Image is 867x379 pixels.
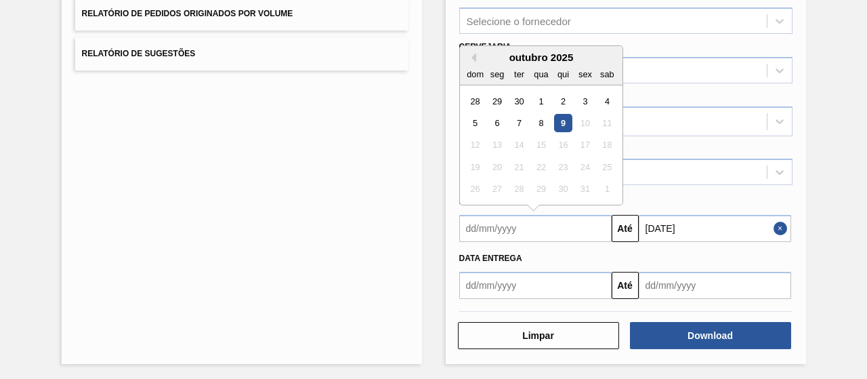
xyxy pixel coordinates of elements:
div: Choose segunda-feira, 6 de outubro de 2025 [488,114,506,132]
div: Not available sexta-feira, 17 de outubro de 2025 [576,136,594,155]
div: Not available quinta-feira, 23 de outubro de 2025 [553,158,572,176]
span: Relatório de Pedidos Originados por Volume [82,9,293,18]
div: Choose quarta-feira, 1 de outubro de 2025 [532,92,550,111]
div: Not available segunda-feira, 27 de outubro de 2025 [488,180,506,199]
div: Not available sexta-feira, 31 de outubro de 2025 [576,180,594,199]
div: Choose quinta-feira, 2 de outubro de 2025 [553,92,572,111]
div: Not available segunda-feira, 13 de outubro de 2025 [488,136,506,155]
input: dd/mm/yyyy [639,215,791,242]
div: Not available terça-feira, 14 de outubro de 2025 [509,136,528,155]
button: Até [612,272,639,299]
button: Até [612,215,639,242]
div: seg [488,65,506,83]
button: Previous Month [467,53,476,62]
label: Cervejaria [459,42,511,52]
button: Relatório de Sugestões [75,37,408,71]
div: Choose domingo, 5 de outubro de 2025 [466,114,484,132]
div: Not available quinta-feira, 16 de outubro de 2025 [553,136,572,155]
button: Download [630,322,791,349]
div: qua [532,65,550,83]
div: Not available terça-feira, 28 de outubro de 2025 [509,180,528,199]
input: dd/mm/yyyy [459,215,612,242]
div: Not available quinta-feira, 30 de outubro de 2025 [553,180,572,199]
div: sab [597,65,616,83]
div: month 2025-10 [464,90,618,200]
div: Not available quarta-feira, 29 de outubro de 2025 [532,180,550,199]
button: Limpar [458,322,619,349]
div: Selecione o fornecedor [467,16,571,27]
div: Choose sábado, 4 de outubro de 2025 [597,92,616,111]
div: Choose sexta-feira, 3 de outubro de 2025 [576,92,594,111]
div: Choose terça-feira, 7 de outubro de 2025 [509,114,528,132]
div: Not available sábado, 11 de outubro de 2025 [597,114,616,132]
div: Not available sábado, 18 de outubro de 2025 [597,136,616,155]
div: Choose quarta-feira, 8 de outubro de 2025 [532,114,550,132]
input: dd/mm/yyyy [459,272,612,299]
div: Choose segunda-feira, 29 de setembro de 2025 [488,92,506,111]
div: qui [553,65,572,83]
span: Relatório de Sugestões [82,49,196,58]
div: Not available terça-feira, 21 de outubro de 2025 [509,158,528,176]
button: Close [774,215,791,242]
div: Not available segunda-feira, 20 de outubro de 2025 [488,158,506,176]
div: Not available quarta-feira, 22 de outubro de 2025 [532,158,550,176]
div: Not available domingo, 19 de outubro de 2025 [466,158,484,176]
div: Not available sexta-feira, 10 de outubro de 2025 [576,114,594,132]
div: Not available sábado, 25 de outubro de 2025 [597,158,616,176]
input: dd/mm/yyyy [639,272,791,299]
div: outubro 2025 [460,52,622,63]
div: sex [576,65,594,83]
div: Not available quarta-feira, 15 de outubro de 2025 [532,136,550,155]
div: Not available sexta-feira, 24 de outubro de 2025 [576,158,594,176]
div: Not available sábado, 1 de novembro de 2025 [597,180,616,199]
div: dom [466,65,484,83]
div: Not available domingo, 12 de outubro de 2025 [466,136,484,155]
div: ter [509,65,528,83]
span: Data Entrega [459,254,522,263]
div: Choose domingo, 28 de setembro de 2025 [466,92,484,111]
div: Choose quinta-feira, 9 de outubro de 2025 [553,114,572,132]
div: Choose terça-feira, 30 de setembro de 2025 [509,92,528,111]
div: Not available domingo, 26 de outubro de 2025 [466,180,484,199]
